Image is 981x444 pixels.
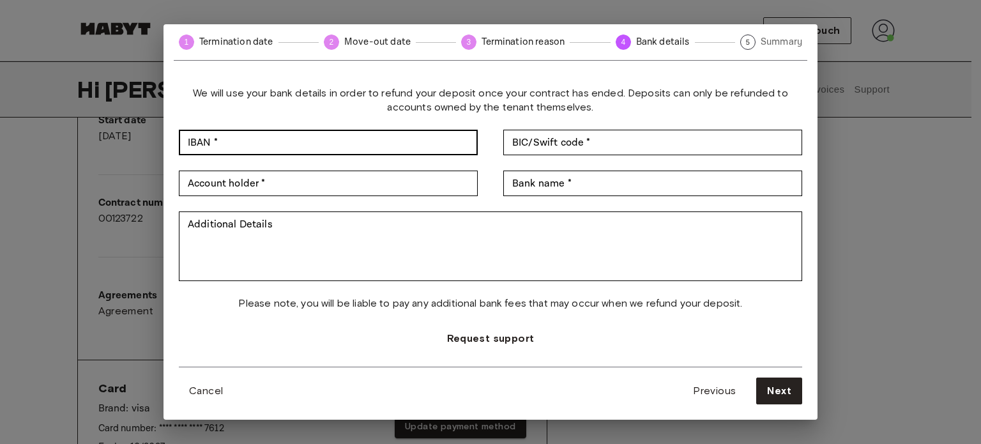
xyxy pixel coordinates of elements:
span: Previous [693,383,736,399]
span: Summary [761,35,802,49]
text: 5 [746,38,750,46]
text: 4 [621,38,625,47]
span: Termination reason [482,35,565,49]
text: 3 [467,38,471,47]
span: Bank details [636,35,690,49]
span: Termination date [199,35,273,49]
button: Cancel [179,378,233,404]
span: Next [767,383,791,399]
button: Previous [683,378,746,404]
span: Request support [447,331,535,346]
button: Next [756,378,802,404]
span: We will use your bank details in order to refund your deposit once your contract has ended. Depos... [179,86,802,114]
span: Please note, you will be liable to pay any additional bank fees that may occur when we refund you... [238,296,742,310]
button: Request support [437,326,545,351]
span: Cancel [189,383,223,399]
span: Move-out date [344,35,411,49]
text: 1 [185,38,189,47]
text: 2 [330,38,334,47]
